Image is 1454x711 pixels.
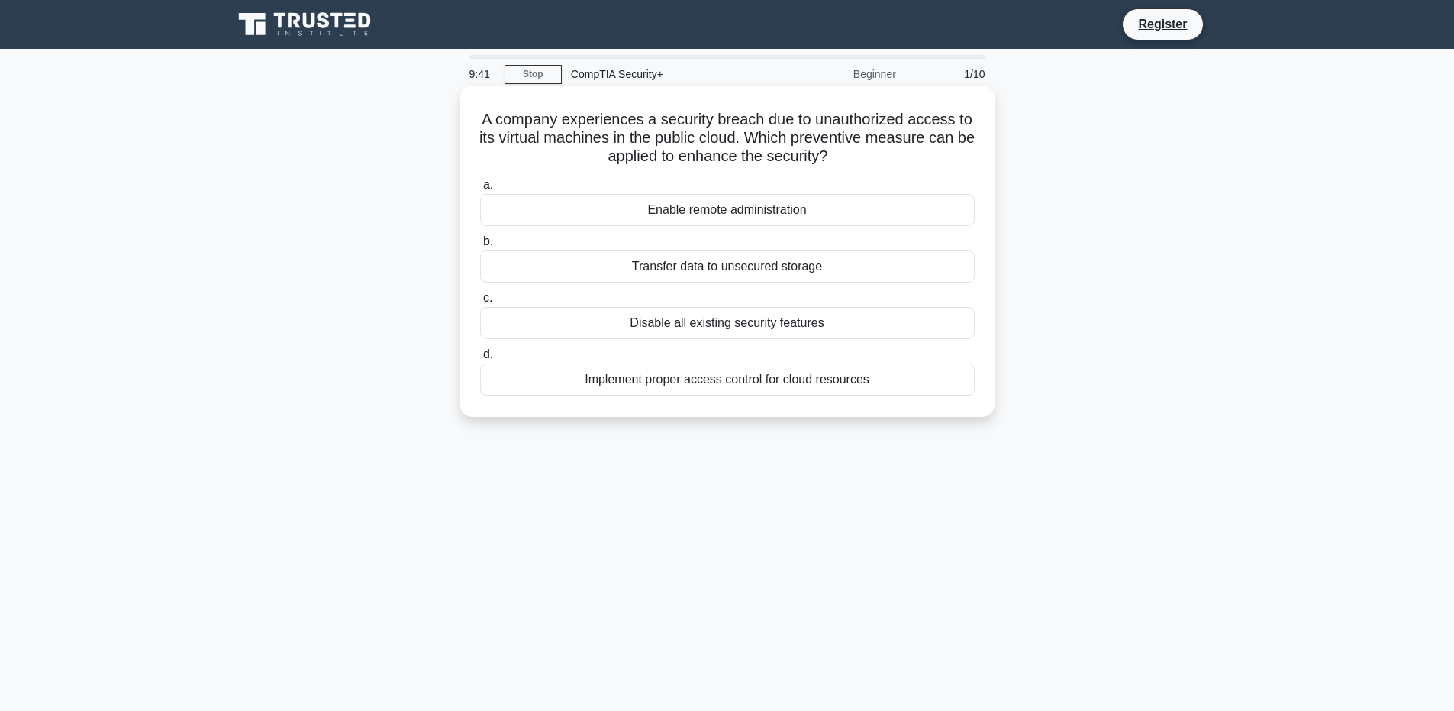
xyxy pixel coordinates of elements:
[505,65,562,84] a: Stop
[1129,15,1196,34] a: Register
[772,59,905,89] div: Beginner
[483,291,492,304] span: c.
[905,59,995,89] div: 1/10
[480,307,975,339] div: Disable all existing security features
[480,364,975,396] div: Implement proper access control for cloud resources
[480,194,975,226] div: Enable remote administration
[460,59,505,89] div: 9:41
[483,234,493,247] span: b.
[480,250,975,283] div: Transfer data to unsecured storage
[483,347,493,360] span: d.
[483,178,493,191] span: a.
[562,59,772,89] div: CompTIA Security+
[479,110,976,166] h5: A company experiences a security breach due to unauthorized access to its virtual machines in the...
